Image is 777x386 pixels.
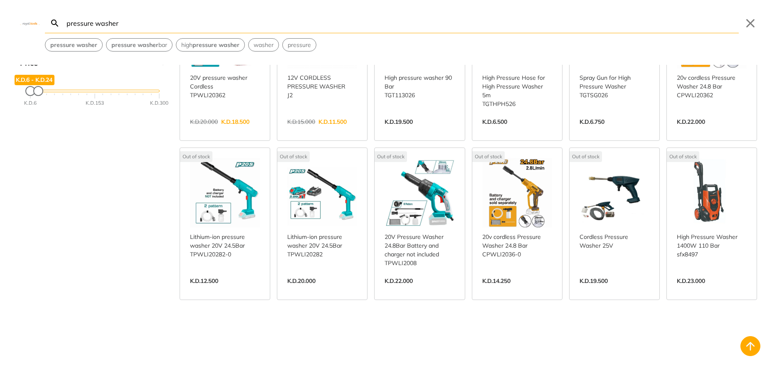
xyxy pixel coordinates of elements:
[248,38,279,52] div: Suggestion: washer
[181,41,239,49] span: high
[282,38,316,52] div: Suggestion: pressure
[744,339,757,353] svg: Back to top
[744,17,757,30] button: Close
[50,41,97,49] strong: pressure washer
[45,38,103,52] div: Suggestion: pressure washer
[14,75,54,85] div: K.D.6 - K.D.24
[254,41,274,49] span: washer
[50,18,60,28] svg: Search
[570,151,602,162] div: Out of stock
[176,38,245,52] div: Suggestion: high pressure washer
[740,336,760,356] button: Back to top
[111,41,167,49] span: bar
[24,99,37,107] div: K.D.6
[176,39,244,51] button: Select suggestion: high pressure washer
[667,151,699,162] div: Out of stock
[249,39,279,51] button: Select suggestion: washer
[111,41,158,49] strong: pressure washer
[45,39,102,51] button: Select suggestion: pressure washer
[106,38,173,52] div: Suggestion: pressure washer bar
[150,99,168,107] div: K.D.300
[33,86,43,96] div: Maximum Price
[86,99,104,107] div: K.D.153
[192,41,239,49] strong: pressure washer
[180,151,212,162] div: Out of stock
[25,86,35,96] div: Minimum Price
[283,39,316,51] button: Select suggestion: pressure
[288,41,311,49] span: pressure
[20,21,40,25] img: Close
[65,13,739,33] input: Search…
[277,151,310,162] div: Out of stock
[472,151,505,162] div: Out of stock
[106,39,172,51] button: Select suggestion: pressure washer bar
[375,151,407,162] div: Out of stock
